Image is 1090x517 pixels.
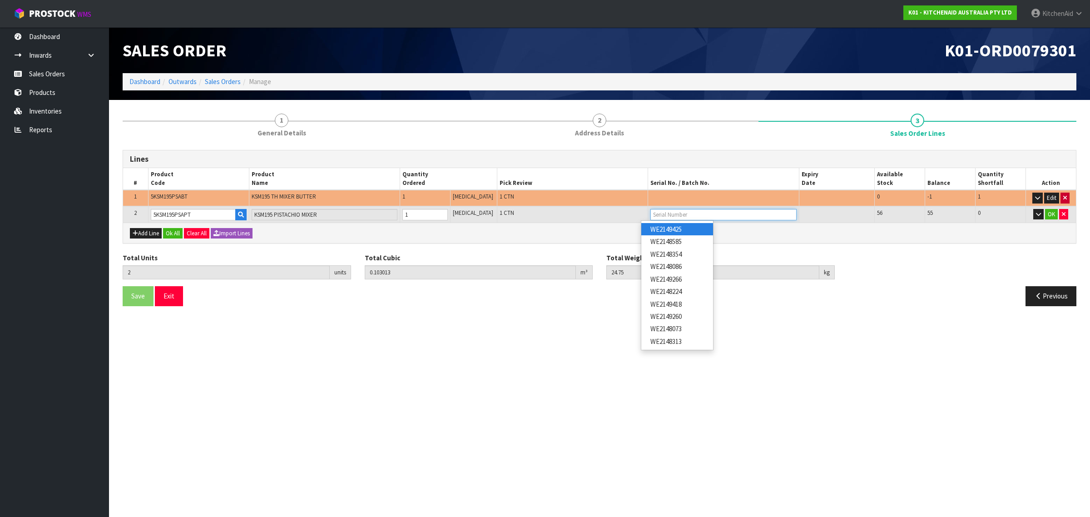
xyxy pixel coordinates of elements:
span: Save [131,292,145,300]
button: Import Lines [211,228,253,239]
a: Outwards [168,77,197,86]
span: 0 [978,209,981,217]
input: Total Cubic [365,265,576,279]
a: WE2148313 [641,335,713,348]
span: [MEDICAL_DATA] [453,193,493,200]
span: ProStock [29,8,75,20]
a: WE2148073 [641,323,713,335]
a: WE2149260 [641,310,713,323]
span: Sales Order [123,40,227,61]
label: Total Units [123,253,158,263]
a: WE2149266 [641,273,713,285]
span: 2 [593,114,606,127]
th: # [123,168,148,190]
label: Total Cubic [365,253,400,263]
span: K01-ORD0079301 [945,40,1076,61]
span: 56 [877,209,882,217]
span: 3 [911,114,924,127]
span: Sales Order Lines [123,143,1076,313]
button: Add Line [130,228,162,239]
input: Total Weight [606,265,819,279]
div: units [330,265,351,280]
span: KSM195 TH MIXER BUTTER [252,193,316,200]
a: WE2149425 [641,223,713,235]
a: Sales Orders [205,77,241,86]
span: Manage [249,77,271,86]
th: Available Stock [875,168,925,190]
span: Sales Order Lines [890,129,945,138]
th: Product Name [249,168,400,190]
span: 1 CTN [500,193,514,200]
span: KitchenAid [1042,9,1073,18]
label: Total Weight [606,253,647,263]
span: 1 [978,193,981,200]
span: 1 [275,114,288,127]
th: Action [1026,168,1076,190]
div: m³ [576,265,593,280]
span: 1 [134,193,137,200]
input: Qty Ordered [402,209,448,220]
button: Edit [1044,193,1059,204]
button: Previous [1026,286,1076,306]
button: Ok All [163,228,183,239]
span: 2 [134,209,137,217]
span: -1 [927,193,932,200]
small: WMS [77,10,91,19]
span: Address Details [575,128,624,138]
button: Save [123,286,154,306]
a: WE2148086 [641,260,713,273]
div: kg [819,265,835,280]
span: 0 [877,193,880,200]
input: Total Units [123,265,330,279]
span: 5KSM195PSABT [151,193,188,200]
img: cube-alt.png [14,8,25,19]
th: Expiry Date [799,168,874,190]
span: 55 [927,209,933,217]
button: Exit [155,286,183,306]
a: Dashboard [129,77,160,86]
input: Serial Number [650,209,797,220]
th: Quantity Ordered [400,168,497,190]
th: Pick Review [497,168,648,190]
span: General Details [258,128,306,138]
th: Quantity Shortfall [975,168,1026,190]
input: Code [151,209,236,220]
input: Name [252,209,398,220]
span: [MEDICAL_DATA] [453,209,493,217]
a: WE2148585 [641,235,713,248]
button: OK [1045,209,1058,220]
a: WE2148354 [641,248,713,260]
th: Serial No. / Batch No. [648,168,799,190]
button: Clear All [184,228,209,239]
h3: Lines [130,155,1069,164]
span: 1 CTN [500,209,514,217]
th: Balance [925,168,975,190]
a: WE2149418 [641,298,713,310]
strong: K01 - KITCHENAID AUSTRALIA PTY LTD [908,9,1012,16]
span: 1 [402,193,405,200]
a: WE2148224 [641,285,713,298]
th: Product Code [148,168,249,190]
